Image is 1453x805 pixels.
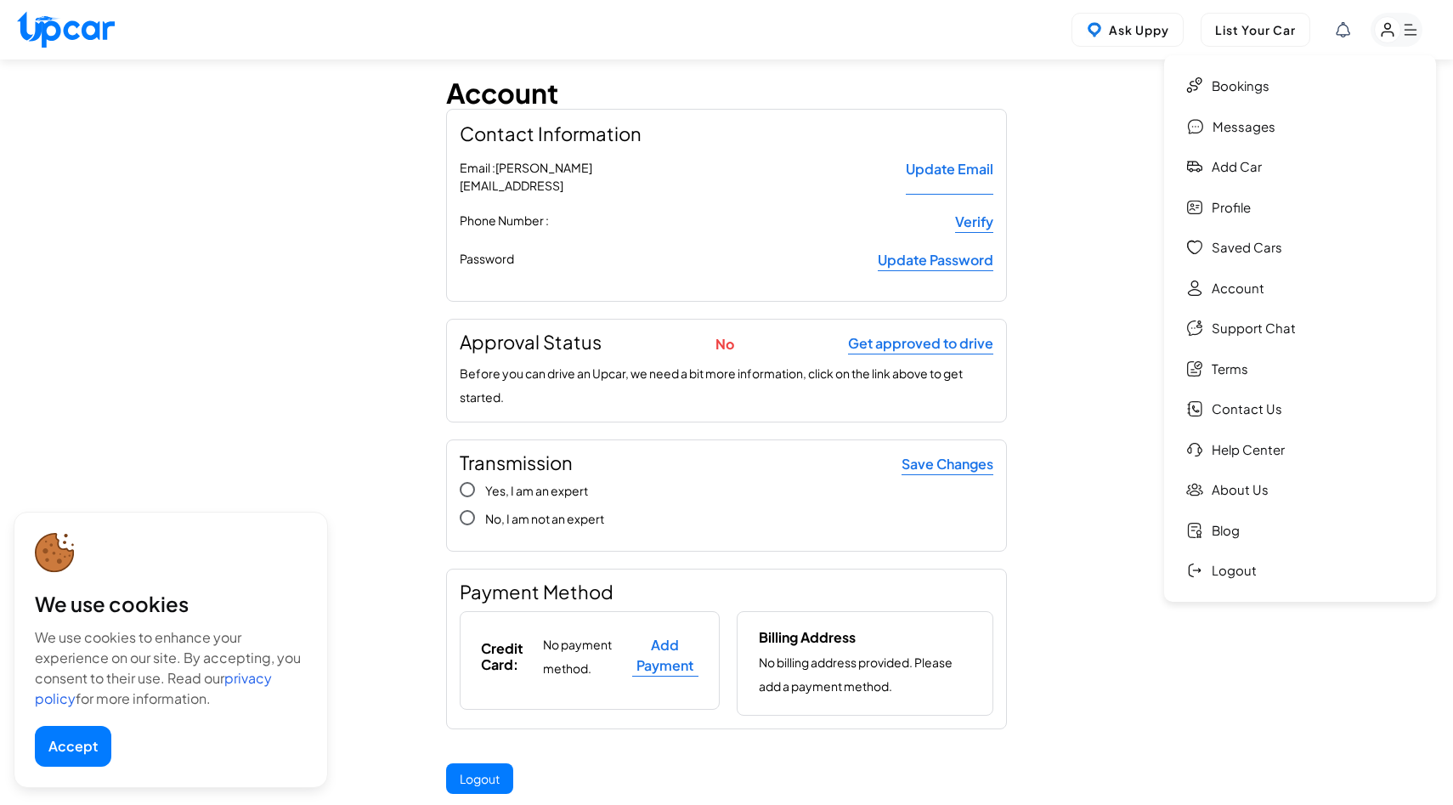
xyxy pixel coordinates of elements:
[1173,553,1428,589] a: Logout
[35,533,75,573] img: cookie-icon.svg
[1173,68,1428,105] a: Bookings
[1186,199,1203,216] img: Profile
[1173,391,1428,428] a: Contact Us
[1186,239,1203,256] img: Saved Cars
[1186,320,1203,337] img: Chat Support
[1186,400,1203,417] img: Contact Us
[35,590,307,617] div: We use cookies
[878,250,993,271] a: Update Password
[955,212,993,233] a: Verify
[759,650,976,698] p: No billing address provided. Please add a payment method.
[460,212,619,233] label: Phone Number :
[1186,481,1203,498] img: About Us
[460,361,993,409] p: Before you can drive an Upcar, we need a bit more information, click on the link above to get sta...
[1173,230,1428,266] a: Saved Cars
[35,627,307,709] div: We use cookies to enhance your experience on our site. By accepting, you consent to their use. Re...
[446,77,558,109] h1: Account
[543,632,632,680] p: No payment method.
[460,453,573,472] h2: Transmission
[460,122,993,145] h2: Contact Information
[715,332,734,356] p: No
[1173,109,1428,145] a: Messages
[1173,270,1428,307] a: Account
[1186,77,1203,94] img: Bookings
[1173,149,1428,185] a: Add car
[1173,513,1428,549] a: Blog
[848,333,993,354] a: Get approved to drive
[1173,310,1428,347] a: Support Chat
[446,763,513,794] button: Logout
[1186,360,1203,377] img: Terms
[1071,13,1184,47] button: Ask Uppy
[481,640,543,672] h3: Credit Card:
[485,511,604,526] span: No, I am not an expert
[460,250,619,271] label: Password
[759,629,856,645] h3: Billing Address
[1186,118,1204,135] img: Messages
[17,11,115,48] img: Upcar Logo
[906,159,993,195] span: Update Email
[460,159,619,195] label: Email : [PERSON_NAME][EMAIL_ADDRESS]
[35,726,111,767] button: Accept
[632,635,698,677] button: Add Payment
[485,483,588,498] span: Yes, I am an expert
[902,454,993,475] div: Save Changes
[1201,13,1310,47] button: List Your Car
[1186,562,1203,579] img: Logout
[1186,280,1203,297] img: Account
[1173,351,1428,388] a: Terms
[1173,472,1428,508] a: About Us
[1173,432,1428,468] a: Help Center
[1173,190,1428,226] a: Profile
[1086,21,1103,38] img: Uppy
[1186,522,1203,539] img: Blog
[1186,158,1203,175] img: Add car
[460,332,602,351] h2: Approval Status
[1186,441,1203,458] img: Help Center
[460,582,613,601] h2: Payment Method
